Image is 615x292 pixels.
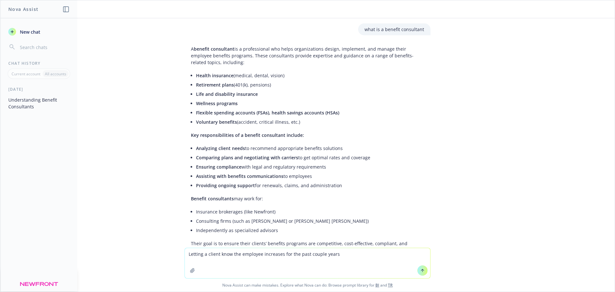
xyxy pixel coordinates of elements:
a: BI [375,282,379,288]
button: Understanding Benefit Consultants [6,95,72,112]
textarea: Letting a client know the employee increases for the past couple years [185,248,430,278]
p: Their goal is to ensure their clients’ benefits programs are competitive, cost-effective, complia... [191,240,424,254]
p: A is a professional who helps organizations design, implement, and manage their employee benefits... [191,46,424,66]
li: to recommend appropriate benefits solutions [196,144,424,153]
li: to get optimal rates and coverage [196,153,424,162]
span: Analyzing client needs [196,145,245,151]
span: Nova Assist can make mistakes. Explore what Nova can do: Browse prompt library for and [3,279,612,292]
button: New chat [6,26,72,38]
span: Health insurance [196,72,234,79]
li: (accident, critical illness, etc.) [196,117,424,127]
p: what is a benefit consultant [365,26,424,33]
span: Ensuring compliance [196,164,242,170]
div: Chat History [1,61,77,66]
h1: Nova Assist [8,6,38,13]
p: Current account [12,71,40,77]
span: Assisting with benefits communications [196,173,283,179]
li: for renewals, claims, and administration [196,181,424,190]
span: Retirement plans [196,82,234,88]
li: Insurance brokerages (like Newfront) [196,207,424,216]
div: [DATE] [1,87,77,92]
input: Search chats [19,43,70,52]
span: New chat [19,29,40,35]
p: All accounts [45,71,66,77]
li: (401(k), pensions) [196,80,424,89]
span: benefit consultant [194,46,234,52]
li: (medical, dental, vision) [196,71,424,80]
li: Consulting firms (such as [PERSON_NAME] or [PERSON_NAME] [PERSON_NAME]) [196,216,424,226]
span: Benefit consultants [191,196,234,202]
span: Voluntary benefits [196,119,237,125]
span: Providing ongoing support [196,182,255,188]
span: Wellness programs [196,100,238,106]
li: with legal and regulatory requirements [196,162,424,171]
span: Flexible spending accounts (FSAs), health savings accounts (HSAs) [196,110,339,116]
span: Comparing plans and negotiating with carriers [196,154,298,161]
li: to employees [196,171,424,181]
li: Independently as specialized advisors [196,226,424,235]
p: may work for: [191,195,424,202]
a: TR [388,282,393,288]
span: Key responsibilities of a benefit consultant include: [191,132,304,138]
span: Life and disability insurance [196,91,258,97]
